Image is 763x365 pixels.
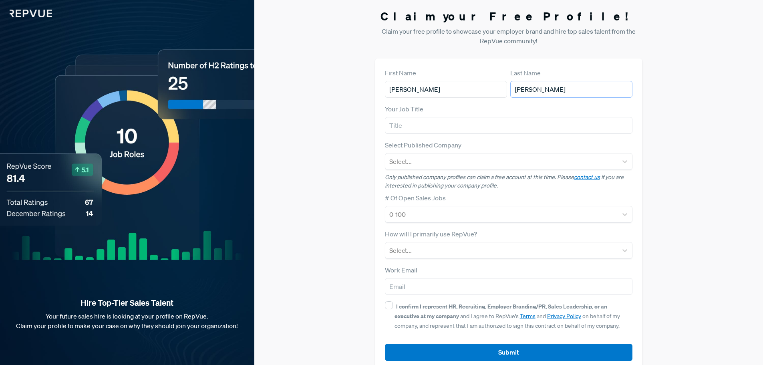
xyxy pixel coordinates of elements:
span: and I agree to RepVue’s and on behalf of my company, and represent that I am authorized to sign t... [395,303,620,329]
input: Email [385,278,633,295]
label: Select Published Company [385,140,461,150]
a: Privacy Policy [547,313,581,320]
input: First Name [385,81,507,98]
label: # Of Open Sales Jobs [385,193,446,203]
button: Submit [385,344,633,361]
strong: Hire Top-Tier Sales Talent [13,298,242,308]
label: How will I primarily use RepVue? [385,229,477,239]
h3: Claim your Free Profile! [375,10,642,23]
p: Your future sales hire is looking at your profile on RepVue. Claim your profile to make your case... [13,311,242,331]
label: Last Name [510,68,541,78]
strong: I confirm I represent HR, Recruiting, Employer Branding/PR, Sales Leadership, or an executive at ... [395,302,607,320]
a: Terms [520,313,536,320]
input: Title [385,117,633,134]
label: First Name [385,68,416,78]
a: contact us [574,173,600,181]
p: Claim your free profile to showcase your employer brand and hire top sales talent from the RepVue... [375,26,642,46]
label: Your Job Title [385,104,423,114]
input: Last Name [510,81,632,98]
label: Work Email [385,265,417,275]
p: Only published company profiles can claim a free account at this time. Please if you are interest... [385,173,633,190]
